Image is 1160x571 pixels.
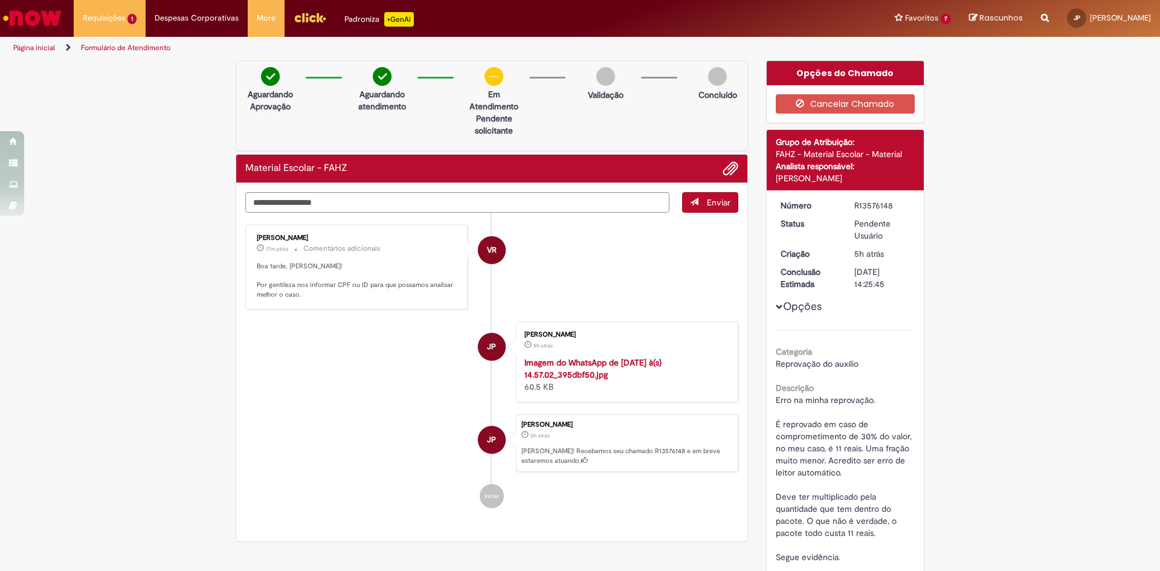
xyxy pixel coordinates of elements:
[384,12,414,27] p: +GenAi
[776,382,814,393] b: Descrição
[588,89,623,101] p: Validação
[241,88,300,112] p: Aguardando Aprovação
[530,432,550,439] time: 29/09/2025 11:25:40
[905,12,938,24] span: Favoritos
[776,346,812,357] b: Categoria
[13,43,55,53] a: Página inicial
[1074,14,1080,22] span: JP
[303,244,381,254] small: Comentários adicionais
[245,415,738,473] li: Joao Poffo
[767,61,924,85] div: Opções do Chamado
[81,43,170,53] a: Formulário de Atendimento
[776,160,915,172] div: Analista responsável:
[524,356,726,393] div: 60.5 KB
[524,357,662,380] a: Imagem do WhatsApp de [DATE] à(s) 14.57.02_395dbf50.jpg
[83,12,125,24] span: Requisições
[245,163,347,174] h2: Material Escolar - FAHZ Histórico de tíquete
[854,199,910,211] div: R13576148
[533,342,553,349] span: 5h atrás
[723,161,738,176] button: Adicionar anexos
[521,421,732,428] div: [PERSON_NAME]
[344,12,414,27] div: Padroniza
[521,447,732,465] p: [PERSON_NAME]! Recebemos seu chamado R13576148 e em breve estaremos atuando.
[245,192,669,213] textarea: Digite sua mensagem aqui...
[1090,13,1151,23] span: [PERSON_NAME]
[776,148,915,160] div: FAHZ - Material Escolar - Material
[353,88,411,112] p: Aguardando atendimento
[266,245,288,253] span: 17m atrás
[776,136,915,148] div: Grupo de Atribuição:
[465,112,523,137] p: Pendente solicitante
[294,8,326,27] img: click_logo_yellow_360x200.png
[772,199,846,211] dt: Número
[682,192,738,213] button: Enviar
[266,245,288,253] time: 29/09/2025 16:32:28
[854,248,884,259] span: 5h atrás
[969,13,1023,24] a: Rascunhos
[487,236,497,265] span: VR
[127,14,137,24] span: 1
[524,331,726,338] div: [PERSON_NAME]
[776,395,914,563] span: Erro na minha reprovação. É reprovado em caso de comprometimento de 30% do valor, no meu caso, é ...
[854,248,884,259] time: 29/09/2025 11:25:40
[485,67,503,86] img: circle-minus.png
[478,236,506,264] div: Vitoria Ramalho
[772,218,846,230] dt: Status
[9,37,764,59] ul: Trilhas de página
[1,6,63,30] img: ServiceNow
[772,248,846,260] dt: Criação
[772,266,846,290] dt: Conclusão Estimada
[155,12,239,24] span: Despesas Corporativas
[257,262,458,300] p: Boa tarde, [PERSON_NAME]! Por gentileza nos informar CPF ou ID para que possamos analisar melhor ...
[487,332,496,361] span: JP
[776,358,859,369] span: Reprovação do auxílio
[257,12,275,24] span: More
[530,432,550,439] span: 5h atrás
[478,426,506,454] div: Joao Poffo
[245,213,738,521] ul: Histórico de tíquete
[478,333,506,361] div: Joao Poffo
[979,12,1023,24] span: Rascunhos
[533,342,553,349] time: 29/09/2025 11:25:02
[776,94,915,114] button: Cancelar Chamado
[854,218,910,242] div: Pendente Usuário
[465,88,523,112] p: Em Atendimento
[941,14,951,24] span: 7
[854,266,910,290] div: [DATE] 14:25:45
[487,425,496,454] span: JP
[257,234,458,242] div: [PERSON_NAME]
[698,89,737,101] p: Concluído
[373,67,391,86] img: check-circle-green.png
[854,248,910,260] div: 29/09/2025 11:25:40
[707,197,730,208] span: Enviar
[596,67,615,86] img: img-circle-grey.png
[708,67,727,86] img: img-circle-grey.png
[776,172,915,184] div: [PERSON_NAME]
[261,67,280,86] img: check-circle-green.png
